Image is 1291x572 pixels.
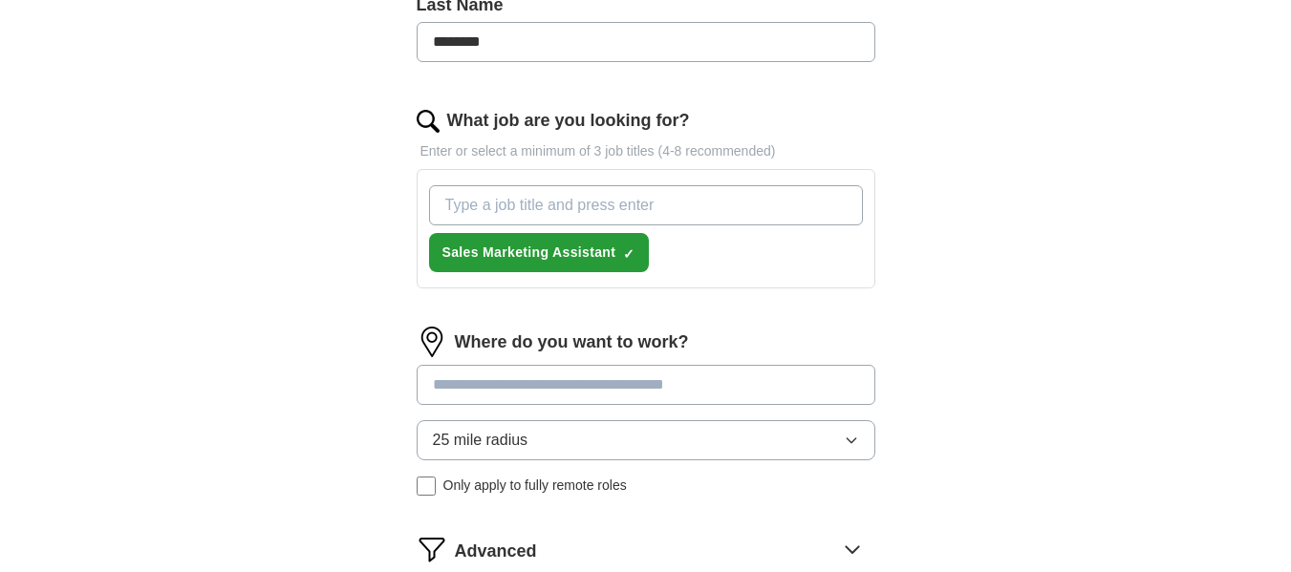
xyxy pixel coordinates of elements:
input: Only apply to fully remote roles [417,477,436,496]
button: Sales Marketing Assistant✓ [429,233,650,272]
label: What job are you looking for? [447,108,690,134]
img: location.png [417,327,447,357]
span: Sales Marketing Assistant [442,243,616,263]
label: Where do you want to work? [455,329,689,355]
span: Only apply to fully remote roles [443,476,627,496]
button: 25 mile radius [417,420,875,460]
input: Type a job title and press enter [429,185,863,225]
img: search.png [417,110,440,133]
span: 25 mile radius [433,429,528,452]
span: ✓ [623,246,635,262]
span: Advanced [455,539,537,564]
img: filter [417,534,447,564]
p: Enter or select a minimum of 3 job titles (4-8 recommended) [417,141,875,161]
